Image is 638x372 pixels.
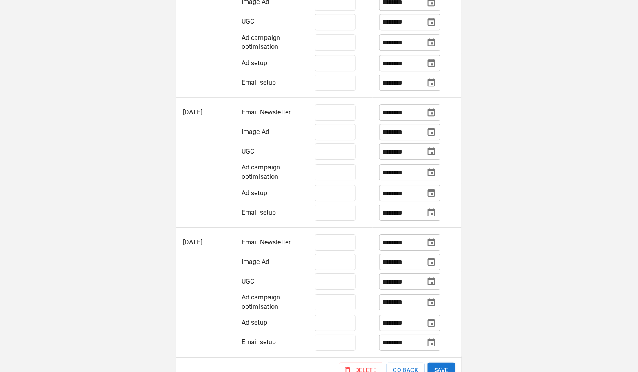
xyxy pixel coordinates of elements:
[176,228,235,357] td: [DATE]
[425,236,438,249] button: Choose date, selected date is Nov 1, 2025
[242,128,269,136] span: Image Ad
[425,336,438,350] button: Choose date, selected date is Nov 1, 2025
[425,106,438,119] button: Choose date, selected date is Oct 1, 2025
[242,258,269,266] span: Image Ad
[425,145,438,158] button: Choose date, selected date is Dec 1, 2025
[242,79,276,86] span: Email setup
[425,76,438,90] button: Choose date, selected date is Sep 1, 2025
[242,277,255,285] span: UGC
[425,275,438,288] button: Choose date, selected date is Jan 1, 2026
[425,35,438,49] button: Choose date, selected date is Sep 1, 2025
[425,295,438,309] button: Choose date, selected date is Nov 1, 2025
[242,34,281,51] span: Ad campaign optimisation
[425,15,438,29] button: Choose date, selected date is Nov 1, 2025
[242,293,281,310] span: Ad campaign optimisation
[242,163,281,180] span: Ad campaign optimisation
[425,186,438,200] button: Choose date, selected date is Oct 1, 2025
[425,125,438,139] button: Choose date, selected date is Oct 1, 2025
[242,59,267,67] span: Ad setup
[425,316,438,330] button: Choose date, selected date is Nov 1, 2025
[425,56,438,70] button: Choose date, selected date is Sep 1, 2025
[242,189,267,197] span: Ad setup
[176,98,235,228] td: [DATE]
[242,338,276,346] span: Email setup
[242,209,276,216] span: Email setup
[425,255,438,269] button: Choose date, selected date is Nov 1, 2025
[242,238,291,246] span: Email Newsletter
[242,147,255,155] span: UGC
[242,108,291,116] span: Email Newsletter
[425,206,438,220] button: Choose date, selected date is Oct 1, 2025
[425,165,438,179] button: Choose date, selected date is Oct 1, 2025
[242,18,255,25] span: UGC
[242,319,267,326] span: Ad setup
